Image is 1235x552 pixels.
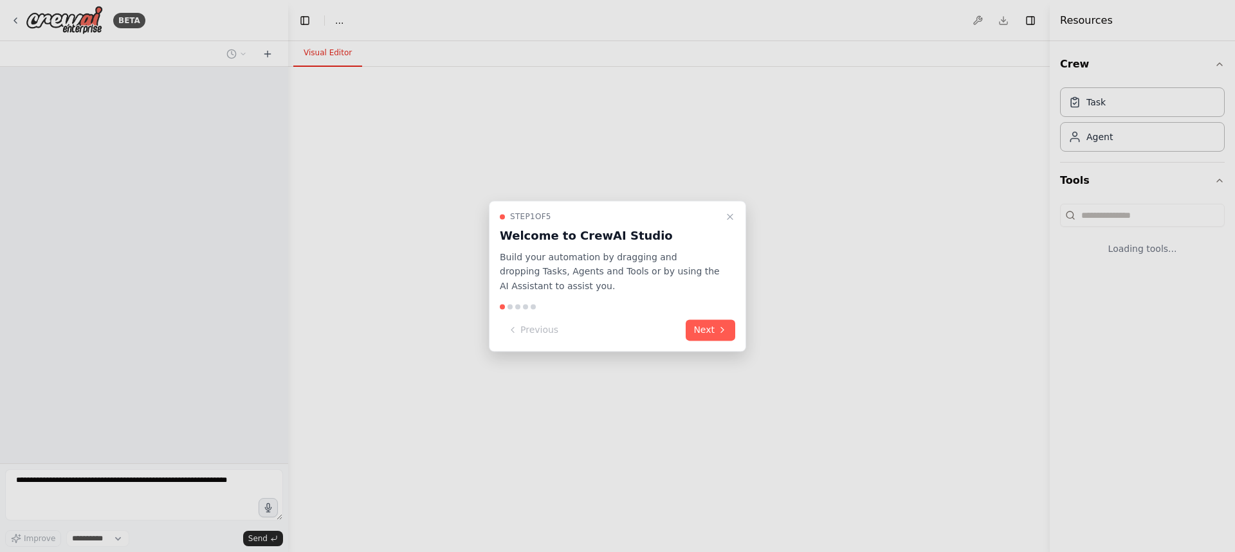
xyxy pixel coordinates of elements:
[500,319,566,341] button: Previous
[500,250,720,294] p: Build your automation by dragging and dropping Tasks, Agents and Tools or by using the AI Assista...
[500,227,720,245] h3: Welcome to CrewAI Studio
[722,209,738,224] button: Close walkthrough
[510,211,551,222] span: Step 1 of 5
[296,12,314,30] button: Hide left sidebar
[686,319,735,341] button: Next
